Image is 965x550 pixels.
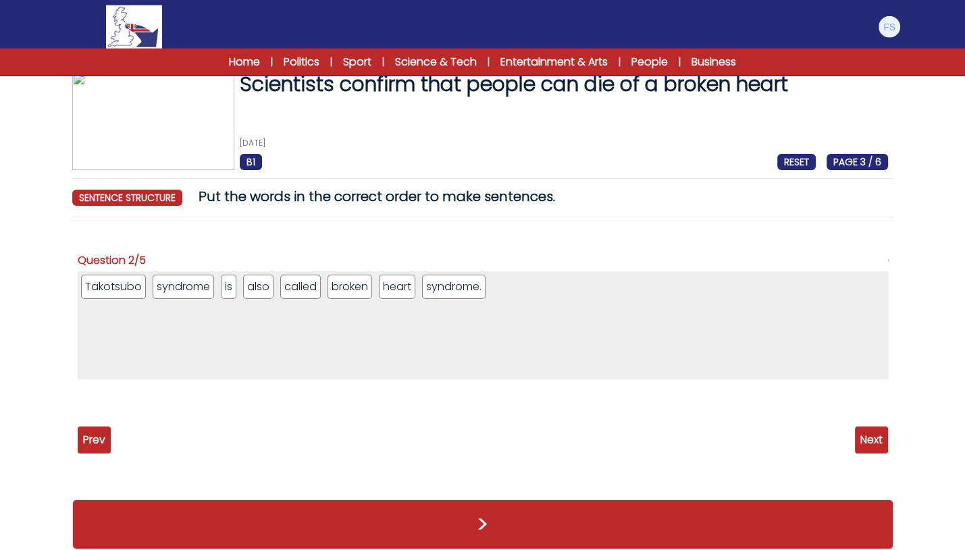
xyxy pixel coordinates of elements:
[855,427,888,453] span: Next slide
[422,275,486,299] li: syndrome.
[72,190,182,206] span: sentence structure
[777,154,816,169] a: RESET
[229,54,260,70] a: Home
[81,275,146,299] li: Takotsubo
[879,16,900,38] img: Francesco Scarrone
[328,275,372,299] li: broken
[271,55,273,69] span: |
[78,239,888,427] div: 2 / 5
[240,154,262,170] span: B1
[284,54,319,70] a: Politics
[692,54,736,70] a: Business
[240,72,888,97] h1: Scientists confirm that people can die of a broken heart
[199,187,555,206] span: Put the words in the correct order to make sentences.
[330,55,332,69] span: |
[619,55,621,69] span: |
[343,54,371,70] a: Sport
[631,54,668,70] a: People
[240,138,888,148] p: [DATE]
[153,275,214,299] li: syndrome
[72,499,893,549] button: >
[379,275,415,299] li: heart
[679,55,681,69] span: |
[395,54,477,70] a: Science & Tech
[243,275,273,299] li: also
[827,154,888,170] span: PAGE 3 / 6
[106,5,161,49] img: Logo
[64,5,205,49] a: Logo
[78,252,146,269] span: Question 2/5
[221,275,236,299] li: is
[488,55,490,69] span: |
[78,427,111,453] span: Previous slide
[280,275,321,299] li: called
[72,72,234,170] img: sJcZE2veGszyZwGZtBFXsDu0aWAEufSJiIbPTX9A.jpg
[382,55,384,69] span: |
[500,54,608,70] a: Entertainment & Arts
